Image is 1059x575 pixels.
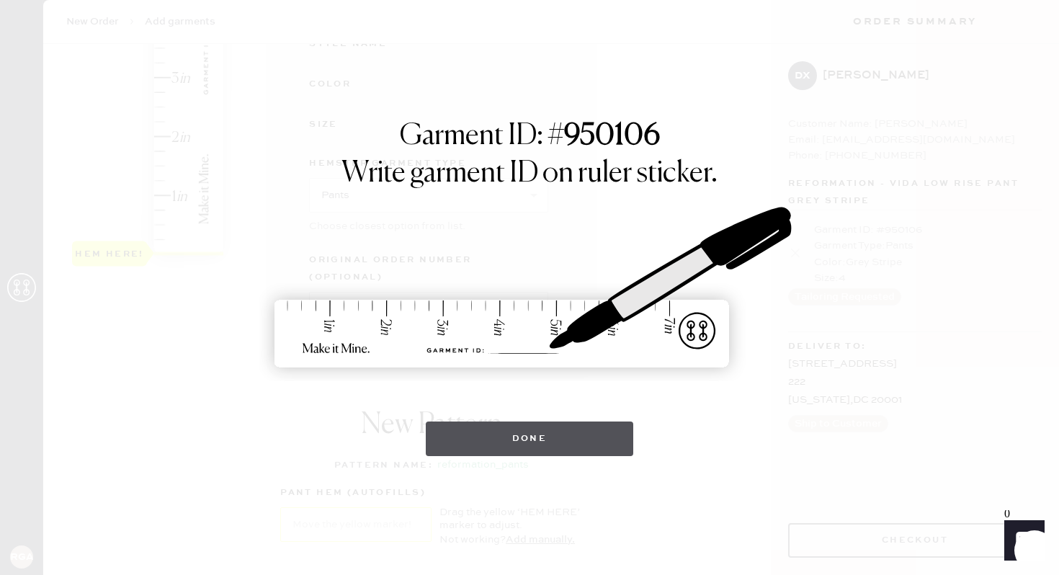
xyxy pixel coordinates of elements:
[400,119,660,156] h1: Garment ID: #
[991,510,1053,572] iframe: Front Chat
[426,422,634,456] button: Done
[259,169,800,407] img: ruler-sticker-sharpie.svg
[564,122,660,151] strong: 950106
[341,156,718,191] h1: Write garment ID on ruler sticker.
